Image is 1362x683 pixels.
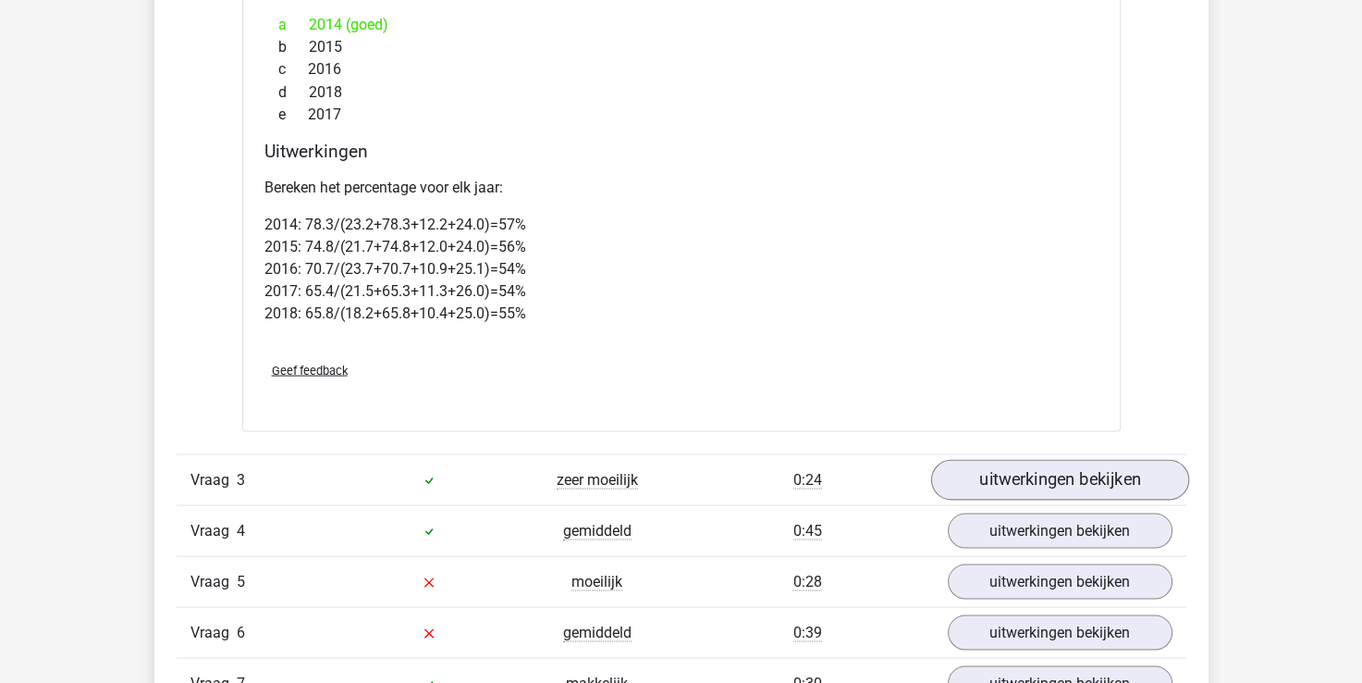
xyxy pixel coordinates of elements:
p: 2014: 78.3/(23.2+78.3+12.2+24.0)=57% 2015: 74.8/(21.7+74.8+12.0+24.0)=56% 2016: 70.7/(23.7+70.7+1... [264,213,1098,324]
a: uitwerkingen bekijken [948,615,1172,650]
span: Vraag [190,519,237,541]
span: 3 [237,470,245,488]
div: 2015 [264,36,1098,58]
h4: Uitwerkingen [264,140,1098,161]
span: gemiddeld [563,623,632,641]
span: 6 [237,623,245,640]
div: 2017 [264,103,1098,125]
span: Vraag [190,468,237,491]
div: 2018 [264,81,1098,103]
a: uitwerkingen bekijken [930,459,1188,500]
span: e [278,103,308,125]
span: 0:28 [793,572,822,590]
span: Vraag [190,621,237,643]
a: uitwerkingen bekijken [948,564,1172,599]
span: Vraag [190,570,237,592]
div: 2014 (goed) [264,14,1098,36]
span: a [278,14,309,36]
span: 0:39 [793,623,822,641]
span: 0:24 [793,470,822,489]
span: b [278,36,309,58]
span: gemiddeld [563,521,632,540]
span: moeilijk [571,572,622,590]
a: uitwerkingen bekijken [948,513,1172,548]
span: 5 [237,572,245,590]
div: 2016 [264,58,1098,81]
span: d [278,81,309,103]
span: c [278,58,308,81]
span: Geef feedback [272,363,348,377]
p: Bereken het percentage voor elk jaar: [264,176,1098,198]
span: 0:45 [793,521,822,540]
span: zeer moeilijk [557,470,638,489]
span: 4 [237,521,245,539]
